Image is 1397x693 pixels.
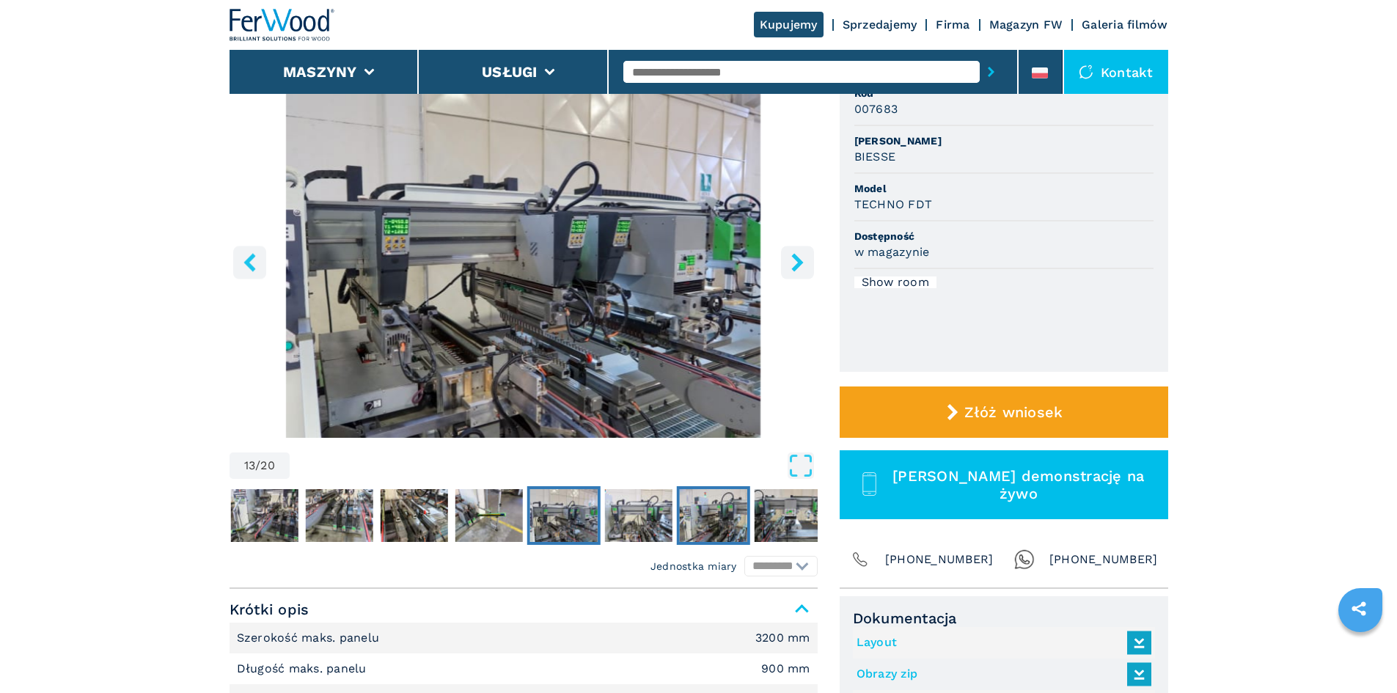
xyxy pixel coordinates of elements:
[964,403,1063,421] span: Złóż wniosek
[230,9,335,41] img: Ferwood
[854,276,936,288] div: Show room
[1335,627,1386,682] iframe: Chat
[452,486,525,545] button: Go to Slide 12
[854,133,1154,148] span: [PERSON_NAME]
[850,549,870,570] img: Phone
[676,486,749,545] button: Go to Slide 15
[1082,18,1168,32] a: Galeria filmów
[755,632,810,644] em: 3200 mm
[854,229,1154,243] span: Dostępność
[455,489,522,542] img: ecb425cc1071522afc268ed64470ef75
[527,486,600,545] button: Go to Slide 13
[233,246,266,279] button: left-button
[293,452,814,479] button: Open Fullscreen
[1014,549,1035,570] img: Whatsapp
[230,82,818,438] div: Go to Slide 13
[237,661,370,677] p: Długość maks. panelu
[854,243,930,260] h3: w magazynie
[244,460,256,472] span: 13
[980,55,1002,89] button: submit-button
[1049,549,1158,570] span: [PHONE_NUMBER]
[377,486,450,545] button: Go to Slide 11
[854,181,1154,196] span: Model
[886,467,1151,502] span: [PERSON_NAME] demonstrację na żywo
[601,486,675,545] button: Go to Slide 14
[754,12,824,37] a: Kupujemy
[260,460,275,472] span: 20
[854,100,898,117] h3: 007683
[853,609,1155,627] span: Dokumentacja
[230,489,298,542] img: f1d73401136a59b8795e75e754fdb29f
[840,386,1168,438] button: Złóż wniosek
[230,82,818,438] img: Wiertarka Automatyczna BIESSE TECHNO FDT
[843,18,917,32] a: Sprzedajemy
[305,489,373,542] img: eb2735fc7cd691ada71ae3c7fff6dc12
[989,18,1063,32] a: Magazyn FW
[854,196,933,213] h3: TECHNO FDT
[650,559,737,573] em: Jednostka miary
[854,148,896,165] h3: BIESSE
[1064,50,1168,94] div: Kontakt
[604,489,672,542] img: 41cd856bcb3c54d2a2d02f7a2bd062ac
[840,450,1168,519] button: [PERSON_NAME] demonstrację na żywo
[936,18,969,32] a: Firma
[255,460,260,472] span: /
[283,63,357,81] button: Maszyny
[781,246,814,279] button: right-button
[529,489,597,542] img: d1e3cc21982697f3bcf8d6f3f21adaad
[761,663,810,675] em: 900 mm
[302,486,375,545] button: Go to Slide 10
[857,662,1144,686] a: Obrazy zip
[754,489,821,542] img: 39af84133afd95b9b858341ab8416430
[679,489,747,542] img: 9a640cb968f9afe641b87cea4c927bda
[1341,590,1377,627] a: sharethis
[482,63,538,81] button: Usługi
[885,549,994,570] span: [PHONE_NUMBER]
[751,486,824,545] button: Go to Slide 16
[237,630,384,646] p: Szerokość maks. panelu
[1079,65,1093,79] img: Kontakt
[230,596,818,623] span: Krótki opis
[857,631,1144,655] a: Layout
[380,489,447,542] img: 32fb34733b643272f0c63ded7a3c9d81
[227,486,301,545] button: Go to Slide 9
